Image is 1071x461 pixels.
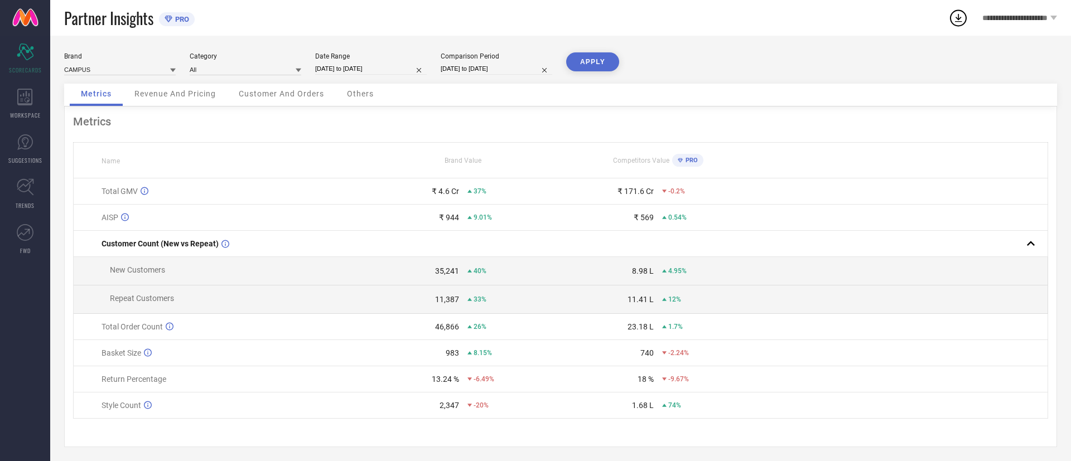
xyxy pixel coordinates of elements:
[474,267,486,275] span: 40%
[474,349,492,357] span: 8.15%
[668,349,689,357] span: -2.24%
[474,295,486,303] span: 33%
[81,89,112,98] span: Metrics
[617,187,654,196] div: ₹ 171.6 Cr
[315,63,427,75] input: Select date range
[668,323,683,331] span: 1.7%
[102,348,141,357] span: Basket Size
[566,52,619,71] button: APPLY
[190,52,301,60] div: Category
[8,156,42,164] span: SUGGESTIONS
[440,401,459,410] div: 2,347
[439,213,459,222] div: ₹ 944
[668,187,685,195] span: -0.2%
[134,89,216,98] span: Revenue And Pricing
[102,187,138,196] span: Total GMV
[668,401,681,409] span: 74%
[638,375,654,384] div: 18 %
[628,322,654,331] div: 23.18 L
[432,375,459,384] div: 13.24 %
[102,239,219,248] span: Customer Count (New vs Repeat)
[632,266,654,275] div: 8.98 L
[102,375,166,384] span: Return Percentage
[628,295,654,304] div: 11.41 L
[632,401,654,410] div: 1.68 L
[446,348,459,357] div: 983
[110,265,165,274] span: New Customers
[441,63,552,75] input: Select comparison period
[102,213,118,222] span: AISP
[102,157,120,165] span: Name
[432,187,459,196] div: ₹ 4.6 Cr
[474,375,494,383] span: -6.49%
[948,8,968,28] div: Open download list
[102,401,141,410] span: Style Count
[435,322,459,331] div: 46,866
[315,52,427,60] div: Date Range
[239,89,324,98] span: Customer And Orders
[474,213,492,221] span: 9.01%
[668,213,687,221] span: 0.54%
[16,201,35,210] span: TRENDS
[347,89,374,98] span: Others
[474,401,489,409] span: -20%
[668,375,689,383] span: -9.67%
[435,295,459,304] div: 11,387
[474,323,486,331] span: 26%
[102,322,163,331] span: Total Order Count
[172,15,189,23] span: PRO
[474,187,486,195] span: 37%
[435,266,459,275] div: 35,241
[441,52,552,60] div: Comparison Period
[64,52,176,60] div: Brand
[613,157,669,164] span: Competitors Value
[640,348,654,357] div: 740
[64,7,153,30] span: Partner Insights
[445,157,481,164] span: Brand Value
[10,111,41,119] span: WORKSPACE
[110,294,174,303] span: Repeat Customers
[668,295,681,303] span: 12%
[73,115,1048,128] div: Metrics
[9,66,42,74] span: SCORECARDS
[20,246,31,255] span: FWD
[683,157,698,164] span: PRO
[668,267,687,275] span: 4.95%
[634,213,654,222] div: ₹ 569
